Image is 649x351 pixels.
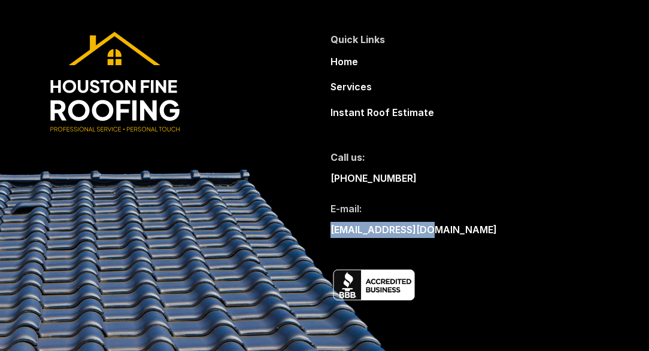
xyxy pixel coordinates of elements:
p: E-mail: [330,201,362,217]
p: Call us: [330,149,365,166]
a: Services [330,79,372,95]
p: [PHONE_NUMBER] [330,170,417,187]
p: Quick Links [330,32,385,48]
a: Instant Roof Estimate [330,104,434,120]
p: [EMAIL_ADDRESS][DOMAIN_NAME] [330,222,497,238]
a: Home [330,54,358,70]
